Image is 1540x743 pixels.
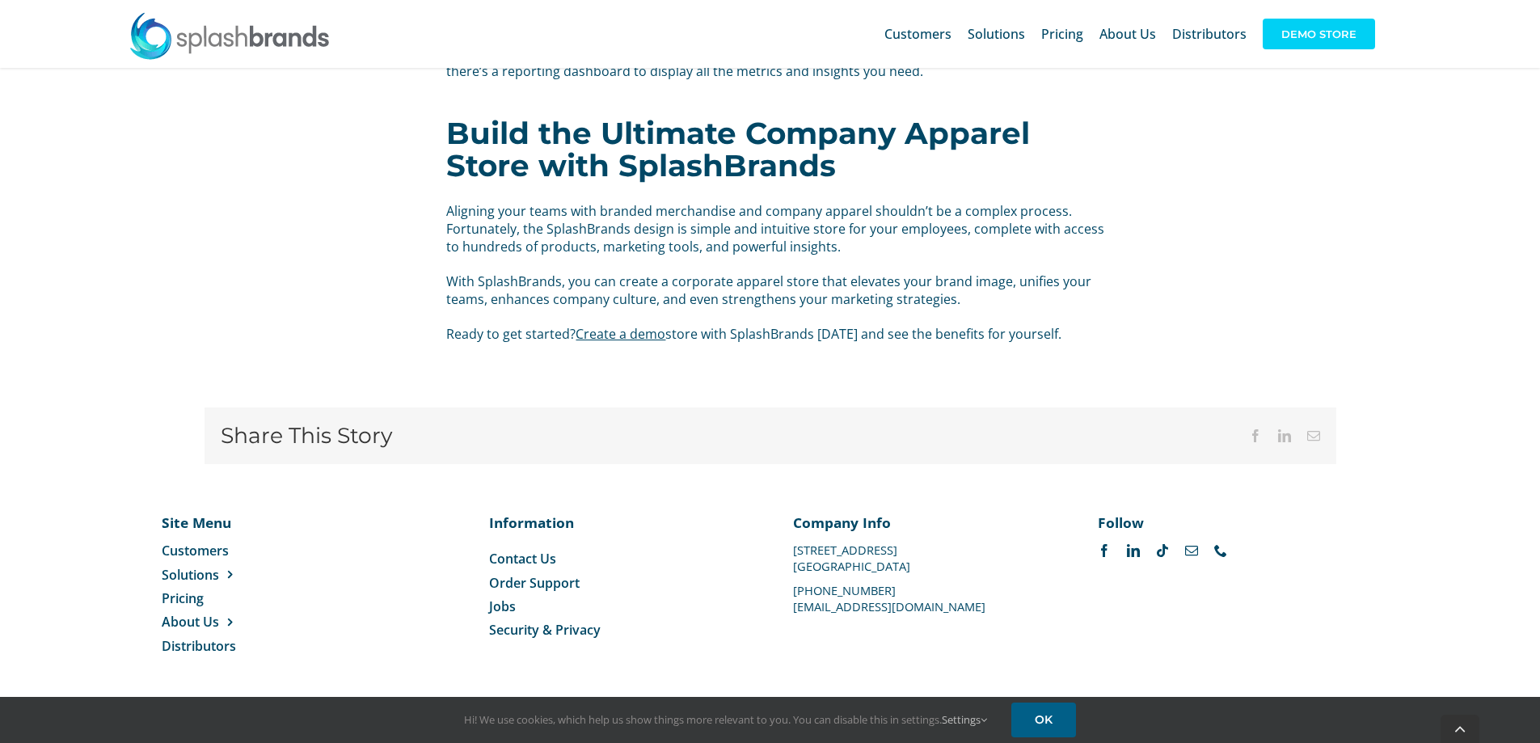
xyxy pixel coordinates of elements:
[1172,27,1247,40] span: Distributors
[942,712,987,727] a: Settings
[162,613,326,631] a: About Us
[162,613,219,631] span: About Us
[162,566,326,584] a: Solutions
[576,325,665,343] a: Create a demo
[1263,8,1375,60] a: DEMO STORE
[162,542,229,559] span: Customers
[162,589,204,607] span: Pricing
[129,11,331,60] img: SplashBrands.com Logo
[464,712,987,727] span: Hi! We use cookies, which help us show things more relevant to you. You can disable this in setti...
[162,542,326,559] a: Customers
[446,272,1106,309] p: With SplashBrands, you can create a corporate apparel store that elevates your brand image, unifi...
[489,597,516,615] span: Jobs
[162,637,326,655] a: Distributors
[489,597,747,615] a: Jobs
[162,513,326,532] p: Site Menu
[162,589,326,607] a: Pricing
[1127,544,1140,557] a: linkedin
[489,550,556,568] span: Contact Us
[884,27,951,40] span: Customers
[1263,19,1375,49] span: DEMO STORE
[489,574,580,592] span: Order Support
[162,566,219,584] span: Solutions
[162,542,326,655] nav: Menu
[489,574,747,592] a: Order Support
[1041,27,1083,40] span: Pricing
[446,117,1106,182] h2: Build the Ultimate Company Apparel Store with SplashBrands
[1098,544,1111,557] a: facebook
[968,27,1025,40] span: Solutions
[221,423,392,449] h4: Share This Story
[1041,8,1083,60] a: Pricing
[1172,8,1247,60] a: Distributors
[1099,27,1156,40] span: About Us
[793,513,1051,532] p: Company Info
[489,550,747,568] a: Contact Us
[1214,544,1227,557] a: phone
[489,550,747,640] nav: Menu
[1011,703,1076,737] a: OK
[884,8,1375,60] nav: Main Menu Sticky
[162,637,236,655] span: Distributors
[489,513,747,532] p: Information
[489,621,601,639] span: Security & Privacy
[489,621,747,639] a: Security & Privacy
[446,325,1106,343] p: Ready to get started? store with SplashBrands [DATE] and see the benefits for yourself.
[1156,544,1169,557] a: tiktok
[1185,544,1198,557] a: mail
[446,202,1106,256] p: Aligning your teams with branded merchandise and company apparel shouldn’t be a complex process. ...
[1098,513,1356,532] p: Follow
[884,8,951,60] a: Customers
